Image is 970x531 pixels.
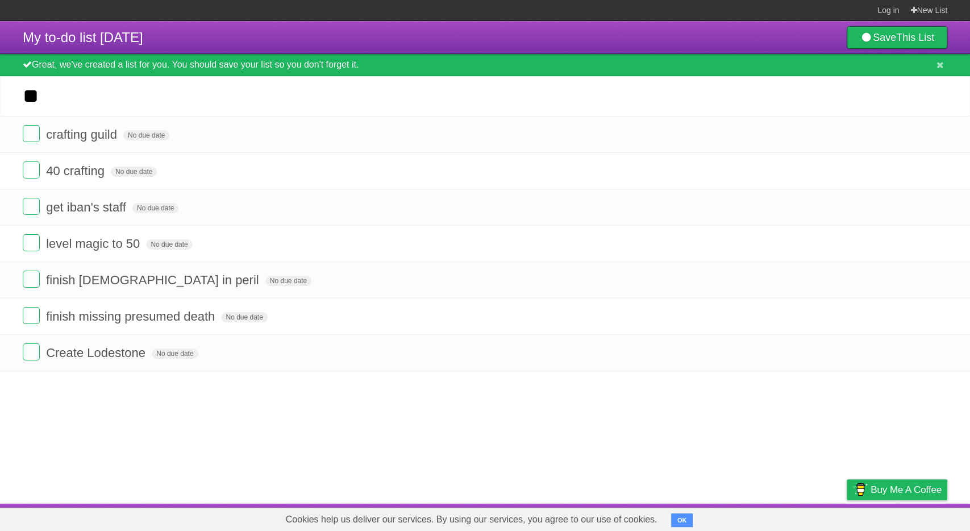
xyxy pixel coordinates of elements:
span: finish [DEMOGRAPHIC_DATA] in peril [46,273,262,287]
span: No due date [132,203,178,213]
a: SaveThis List [847,26,947,49]
span: No due date [123,130,169,140]
a: Buy me a coffee [847,479,947,500]
a: About [696,507,719,528]
span: level magic to 50 [46,237,143,251]
a: Suggest a feature [876,507,947,528]
label: Done [23,307,40,324]
span: My to-do list [DATE] [23,30,143,45]
label: Done [23,234,40,251]
span: Cookies help us deliver our services. By using our services, you agree to our use of cookies. [274,508,669,531]
label: Done [23,343,40,360]
span: No due date [221,312,267,322]
span: 40 crafting [46,164,107,178]
b: This List [896,32,934,43]
span: No due date [146,239,192,250]
img: Buy me a coffee [852,480,868,499]
a: Terms [793,507,818,528]
a: Privacy [832,507,861,528]
span: Create Lodestone [46,346,148,360]
span: Buy me a coffee [871,480,942,500]
span: No due date [152,349,198,359]
button: OK [671,513,693,527]
span: get iban's staff [46,200,129,214]
label: Done [23,125,40,142]
span: crafting guild [46,127,120,142]
label: Done [23,271,40,288]
label: Done [23,198,40,215]
span: finish missing presumed death [46,309,218,323]
span: No due date [265,276,311,286]
a: Developers [733,507,779,528]
label: Done [23,161,40,179]
span: No due date [111,167,157,177]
